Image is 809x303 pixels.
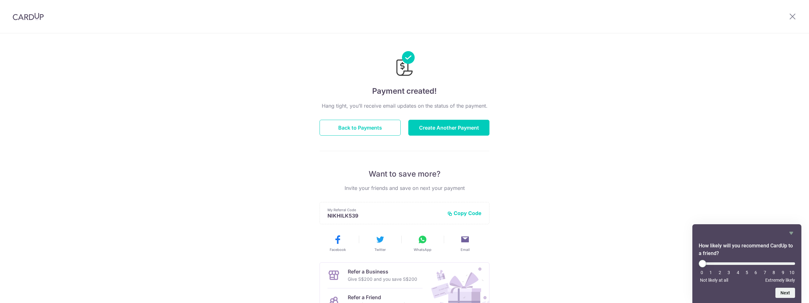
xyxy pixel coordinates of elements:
[461,247,470,252] span: Email
[717,270,723,275] li: 2
[327,212,442,219] p: NIKHILK539
[13,13,44,20] img: CardUp
[726,270,732,275] li: 3
[699,270,705,275] li: 0
[699,260,795,283] div: How likely will you recommend CardUp to a friend? Select an option from 0 to 10, with 0 being Not...
[699,229,795,298] div: How likely will you recommend CardUp to a friend? Select an option from 0 to 10, with 0 being Not...
[319,234,356,252] button: Facebook
[775,288,795,298] button: Next question
[771,270,777,275] li: 8
[320,85,489,97] h4: Payment created!
[327,207,442,212] p: My Referral Code
[348,293,411,301] p: Refer a Friend
[753,270,759,275] li: 6
[320,102,489,110] p: Hang tight, you’ll receive email updates on the status of the payment.
[787,229,795,237] button: Hide survey
[447,210,482,216] button: Copy Code
[780,270,786,275] li: 9
[765,278,795,283] span: Extremely likely
[320,184,489,192] p: Invite your friends and save on next your payment
[789,270,795,275] li: 10
[446,234,484,252] button: Email
[404,234,441,252] button: WhatsApp
[735,270,741,275] li: 4
[708,270,714,275] li: 1
[330,247,346,252] span: Facebook
[408,120,489,136] button: Create Another Payment
[700,278,728,283] span: Not likely at all
[320,169,489,179] p: Want to save more?
[699,242,795,257] h2: How likely will you recommend CardUp to a friend? Select an option from 0 to 10, with 0 being Not...
[394,51,415,78] img: Payments
[414,247,431,252] span: WhatsApp
[348,275,417,283] p: Give S$200 and you save S$200
[374,247,386,252] span: Twitter
[320,120,401,136] button: Back to Payments
[361,234,399,252] button: Twitter
[744,270,750,275] li: 5
[762,270,768,275] li: 7
[348,268,417,275] p: Refer a Business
